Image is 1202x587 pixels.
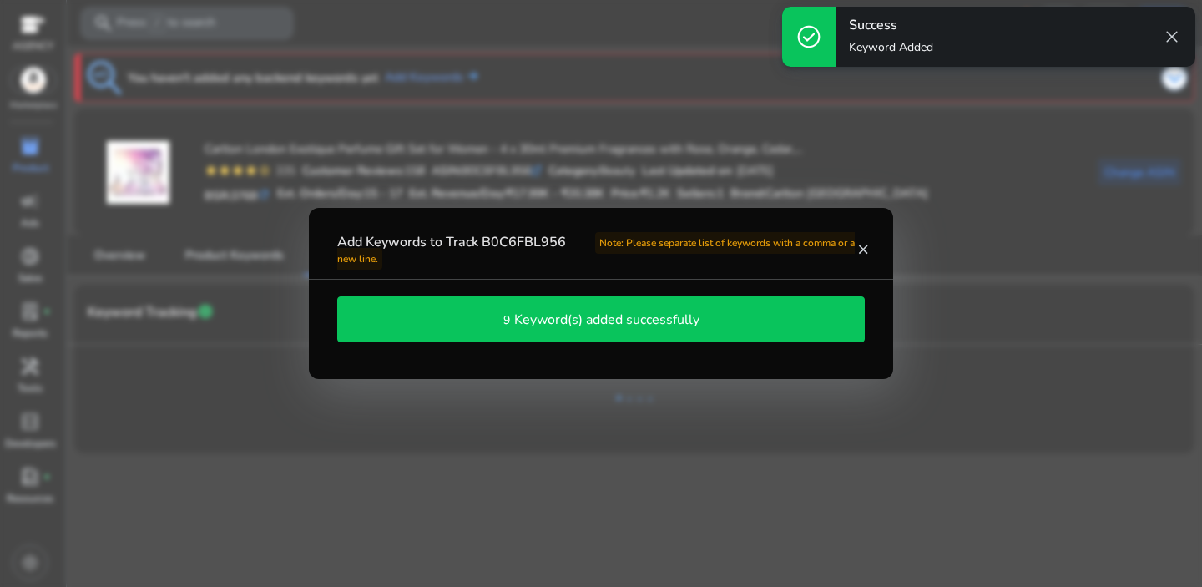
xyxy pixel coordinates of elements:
span: close [1162,27,1182,47]
h4: Success [849,18,933,33]
span: check_circle [795,23,822,50]
h4: Add Keywords to Track B0C6FBL956 [337,235,856,266]
h4: Keyword(s) added successfully [514,312,699,328]
span: Note: Please separate list of keywords with a comma or a new line. [337,232,855,270]
mat-icon: close [856,242,870,257]
p: 9 [503,311,514,329]
p: Keyword Added [849,39,933,56]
